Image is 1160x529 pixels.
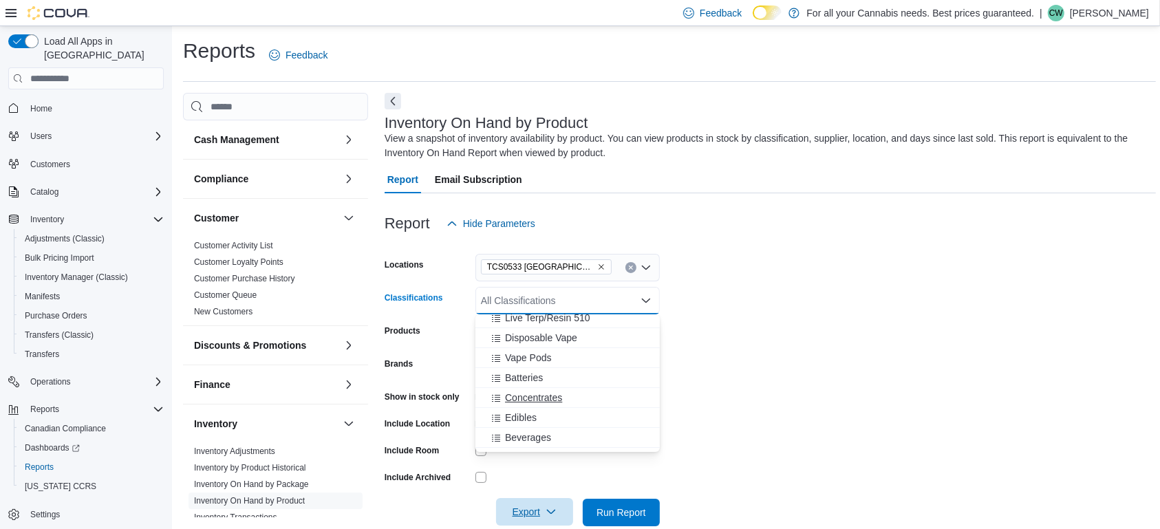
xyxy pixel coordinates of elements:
label: Include Archived [385,472,451,483]
button: Discounts & Promotions [194,338,338,352]
button: Compliance [194,172,338,186]
span: Inventory On Hand by Product [194,495,305,506]
label: Brands [385,358,413,369]
a: Adjustments (Classic) [19,230,110,247]
button: Finance [194,378,338,391]
span: Bulk Pricing Import [19,250,164,266]
a: Inventory On Hand by Product [194,496,305,506]
a: Dashboards [19,440,85,456]
h3: Inventory On Hand by Product [385,115,588,131]
label: Products [385,325,420,336]
button: Concentrates [475,388,660,408]
span: Home [25,99,164,116]
button: Vape Pods [475,348,660,368]
a: Feedback [264,41,333,69]
span: Report [387,166,418,193]
span: Manifests [19,288,164,305]
a: Dashboards [14,438,169,457]
input: Dark Mode [753,6,782,20]
span: Purchase Orders [25,310,87,321]
span: Inventory Transactions [194,512,277,523]
button: Operations [25,374,76,390]
button: Operations [3,372,169,391]
span: Reports [25,462,54,473]
button: Home [3,98,169,118]
button: Canadian Compliance [14,419,169,438]
img: Cova [28,6,89,20]
button: Settings [3,504,169,524]
a: Customers [25,156,76,173]
p: For all your Cannabis needs. Best prices guaranteed. [806,5,1034,21]
span: Email Subscription [435,166,522,193]
span: Reports [25,401,164,418]
span: Customers [30,159,70,170]
button: Cash Management [194,133,338,147]
label: Locations [385,259,424,270]
button: Reports [25,401,65,418]
button: Users [3,127,169,146]
button: Batteries [475,368,660,388]
a: Inventory Adjustments [194,446,275,456]
button: Next [385,93,401,109]
a: Settings [25,506,65,523]
button: Inventory [194,417,338,431]
label: Include Room [385,445,439,456]
button: Catalog [25,184,64,200]
a: Customer Loyalty Points [194,257,283,267]
button: Clear input [625,262,636,273]
span: Concentrates [505,391,562,404]
span: Users [30,131,52,142]
span: Inventory Adjustments [194,446,275,457]
button: Compliance [341,171,357,187]
button: Capsules [475,448,660,468]
div: Chris Wood [1048,5,1064,21]
span: Catalog [25,184,164,200]
a: New Customers [194,307,253,316]
span: Run Report [597,506,646,519]
span: Customer Activity List [194,240,273,251]
button: Reports [14,457,169,477]
a: Inventory Transactions [194,512,277,522]
span: Operations [30,376,71,387]
span: Adjustments (Classic) [25,233,105,244]
span: Settings [25,506,164,523]
span: Bulk Pricing Import [25,252,94,263]
h3: Compliance [194,172,248,186]
button: Purchase Orders [14,306,169,325]
button: Inventory [3,210,169,229]
button: Close list of options [641,295,652,306]
a: Transfers [19,346,65,363]
div: Customer [183,237,368,325]
span: Transfers (Classic) [19,327,164,343]
span: TCS0533 [GEOGRAPHIC_DATA] [487,260,594,274]
span: Adjustments (Classic) [19,230,164,247]
h3: Report [385,215,430,232]
button: Beverages [475,428,660,448]
button: [US_STATE] CCRS [14,477,169,496]
span: Users [25,128,164,144]
button: Catalog [3,182,169,202]
span: Feedback [286,48,327,62]
div: View a snapshot of inventory availability by product. You can view products in stock by classific... [385,131,1149,160]
label: Include Location [385,418,450,429]
a: Inventory On Hand by Package [194,479,309,489]
h1: Reports [183,37,255,65]
span: Customer Purchase History [194,273,295,284]
button: Customer [341,210,357,226]
span: TCS0533 Richmond [481,259,612,274]
span: Inventory On Hand by Package [194,479,309,490]
span: Manifests [25,291,60,302]
span: Hide Parameters [463,217,535,230]
span: Canadian Compliance [25,423,106,434]
button: Run Report [583,499,660,526]
span: Customer Loyalty Points [194,257,283,268]
button: Inventory Manager (Classic) [14,268,169,287]
button: Transfers (Classic) [14,325,169,345]
button: Edibles [475,408,660,428]
span: [US_STATE] CCRS [25,481,96,492]
span: Live Terp/Resin 510 [505,311,590,325]
button: Discounts & Promotions [341,337,357,354]
span: Disposable Vape [505,331,577,345]
span: Feedback [700,6,742,20]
